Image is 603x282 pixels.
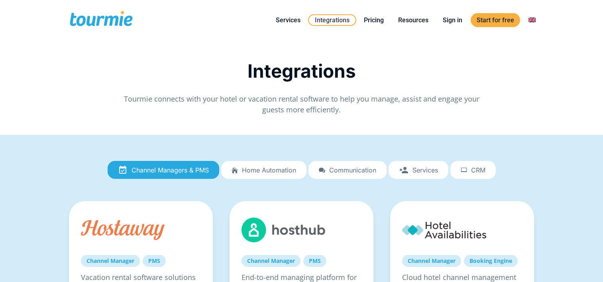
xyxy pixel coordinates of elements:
a: Pricing [358,15,390,25]
a: Sign in [437,15,468,25]
a: Channel Manager [242,255,301,267]
a: CRM [450,161,496,179]
a: Channel Manager [81,255,140,267]
a: Home automation [221,161,306,179]
a: Communication [308,161,387,179]
span: Integrations [247,60,356,82]
span: Communication [329,166,376,174]
span: Services [412,166,438,174]
a: Resources [392,15,434,25]
span: Home automation [242,166,296,174]
a: Channel Managers & PMS [108,161,219,179]
span: Channel Managers & PMS [132,166,209,174]
span: Tourmie connects with your hotel or vacation rental software to help you manage, assist and engag... [124,94,479,114]
a: Start for free [471,13,520,27]
a: Channel Manager [402,255,461,267]
a: Services [270,15,306,25]
a: Services [389,161,448,179]
a: Integrations [308,14,356,26]
a: Booking Engine [464,255,518,267]
a: PMS [143,255,166,267]
a: PMS [303,255,326,267]
span: CRM [471,166,485,174]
